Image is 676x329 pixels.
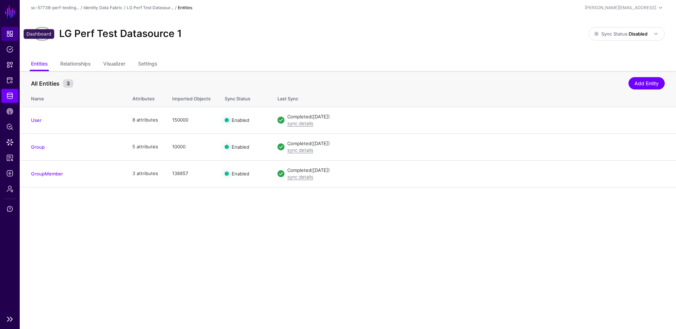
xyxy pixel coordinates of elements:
span: Enabled [232,144,249,150]
span: Policies [6,46,13,53]
a: Dashboard [1,27,18,41]
a: Settings [138,58,157,71]
th: Imported Objects [165,88,218,107]
a: Protected Systems [1,73,18,87]
span: CAEP Hub [6,108,13,115]
a: Policies [1,42,18,56]
a: Logs [1,166,18,180]
a: Identity Data Fabric [83,5,123,10]
strong: Entities [178,5,192,10]
td: 3 attributes [125,160,165,187]
div: / [79,5,83,11]
span: Data Lens [6,139,13,146]
td: 150000 [165,107,218,134]
div: / [123,5,127,11]
span: Support [6,205,13,212]
span: Identity Data Fabric [6,92,13,99]
th: Last Sync [270,88,676,107]
span: Enabled [232,117,249,123]
h2: LG Perf Test Datasource 1 [59,28,182,40]
strong: Disabled [629,31,647,37]
td: 8 attributes [125,107,165,134]
a: Add Entity [628,77,665,89]
a: sync details [287,120,313,126]
div: / [174,5,178,11]
th: Attributes [125,88,165,107]
span: Sync Status: [594,31,647,37]
a: Policy Lens [1,120,18,134]
a: Group [31,144,45,150]
span: Enabled [232,171,249,176]
a: Identity Data Fabric [1,89,18,103]
a: Reports [1,151,18,165]
a: LG Perf Test Datasour... [127,5,174,10]
small: 3 [63,79,73,88]
div: Completed ([DATE]) [287,113,665,120]
a: Visualizer [103,58,125,71]
div: Completed ([DATE]) [287,140,665,147]
th: Name [20,88,125,107]
a: Relationships [60,58,90,71]
span: Protected Systems [6,77,13,84]
th: Sync Status [218,88,270,107]
a: CAEP Hub [1,104,18,118]
a: sync details [287,147,313,153]
span: Logs [6,170,13,177]
a: sync details [287,174,313,180]
a: SGNL [4,4,16,20]
span: Snippets [6,61,13,68]
div: Dashboard [24,29,54,39]
a: sc-57738-perf-testing... [31,5,79,10]
a: Admin [1,182,18,196]
span: Admin [6,185,13,192]
div: [PERSON_NAME][EMAIL_ADDRESS] [585,5,656,11]
div: Completed ([DATE]) [287,167,665,174]
a: User [31,117,42,123]
span: Dashboard [6,30,13,37]
td: 138857 [165,160,218,187]
a: Entities [31,58,48,71]
span: Policy Lens [6,123,13,130]
a: Snippets [1,58,18,72]
td: 5 attributes [125,134,165,160]
span: All Entities [29,79,61,88]
td: 10000 [165,134,218,160]
span: Reports [6,154,13,161]
a: GroupMember [31,171,63,176]
a: Data Lens [1,135,18,149]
